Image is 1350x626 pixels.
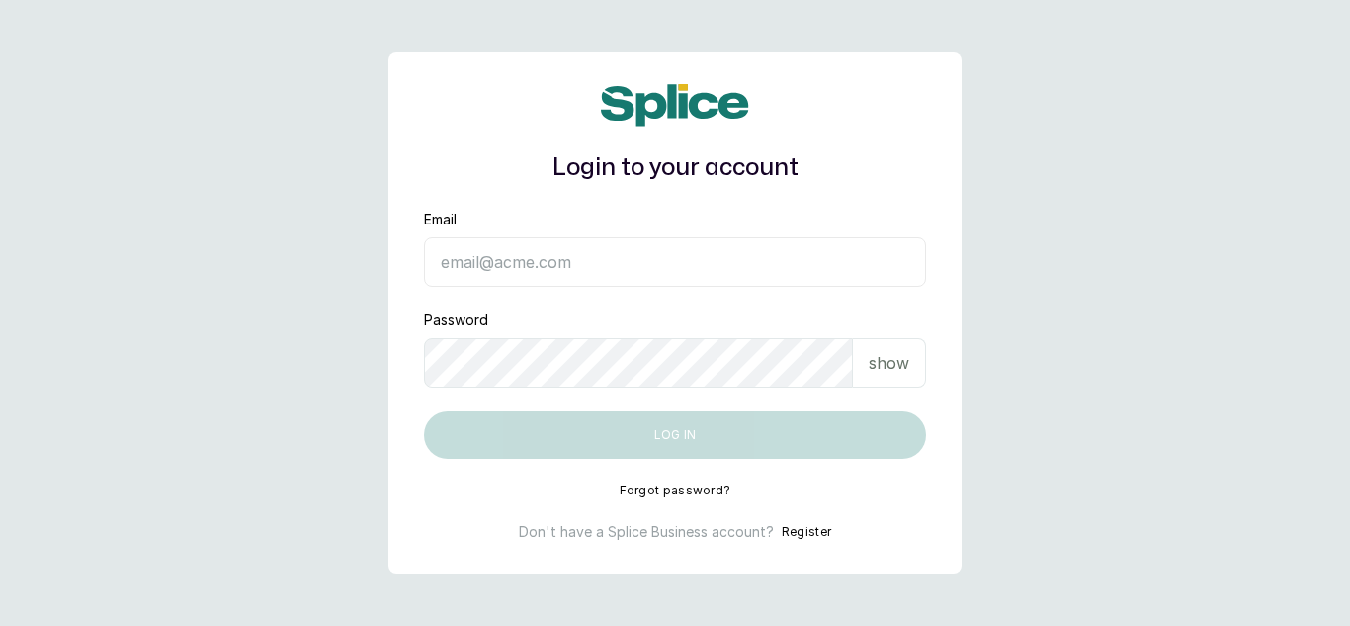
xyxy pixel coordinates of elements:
button: Log in [424,411,926,459]
label: Email [424,210,457,229]
label: Password [424,311,488,330]
button: Register [782,522,831,542]
h1: Login to your account [424,150,926,186]
input: email@acme.com [424,237,926,287]
p: show [869,351,909,375]
button: Forgot password? [620,483,731,498]
p: Don't have a Splice Business account? [519,522,774,542]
